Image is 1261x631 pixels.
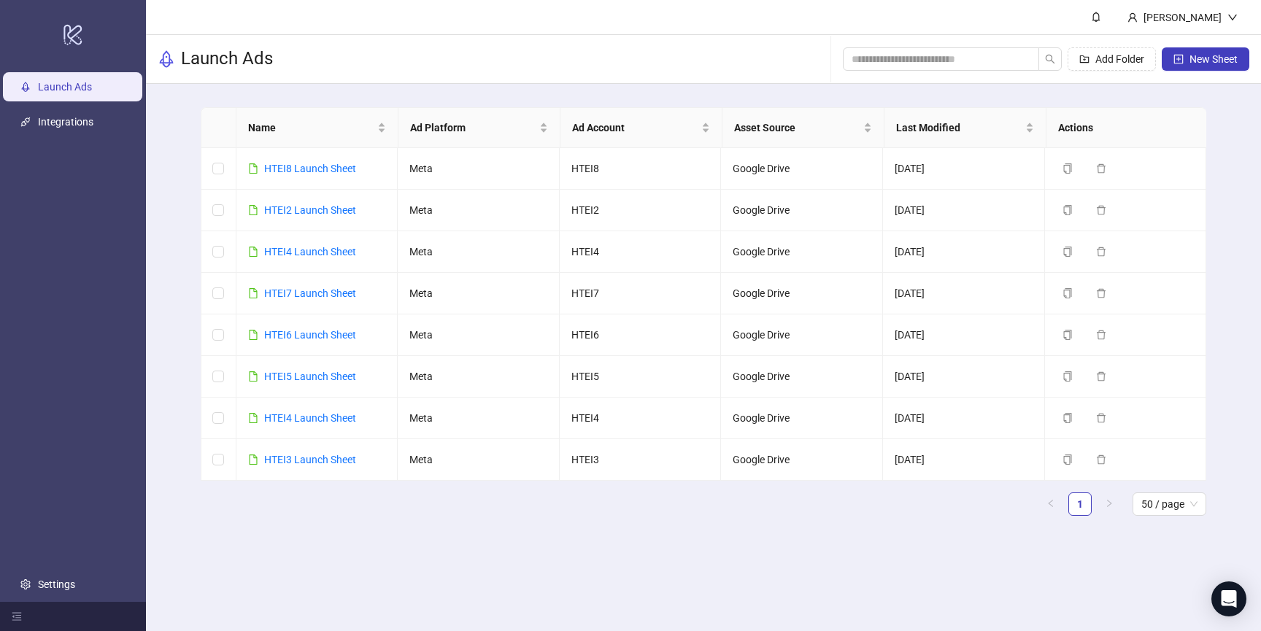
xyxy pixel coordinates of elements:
span: Asset Source [734,120,860,136]
span: folder-add [1079,54,1090,64]
span: copy [1063,371,1073,382]
td: Google Drive [721,231,883,273]
a: HTEI4 Launch Sheet [264,246,356,258]
td: [DATE] [883,314,1045,356]
td: Meta [398,398,560,439]
td: Meta [398,314,560,356]
span: copy [1063,205,1073,215]
span: copy [1063,454,1073,465]
th: Name [236,108,398,148]
td: Google Drive [721,190,883,231]
span: delete [1096,163,1106,174]
td: HTEI3 [560,439,722,481]
div: Open Intercom Messenger [1211,581,1246,616]
span: file [248,247,258,257]
td: HTEI4 [560,398,722,439]
span: Ad Platform [410,120,536,136]
th: Ad Platform [398,108,560,148]
td: [DATE] [883,231,1045,273]
li: Next Page [1098,492,1121,516]
td: Google Drive [721,398,883,439]
span: Last Modified [896,120,1022,136]
span: file [248,413,258,423]
span: delete [1096,330,1106,340]
span: menu-fold [12,611,22,622]
td: Google Drive [721,356,883,398]
span: delete [1096,247,1106,257]
a: HTEI8 Launch Sheet [264,163,356,174]
a: HTEI5 Launch Sheet [264,371,356,382]
a: HTEI3 Launch Sheet [264,454,356,465]
span: Name [248,120,374,136]
span: New Sheet [1189,53,1238,65]
td: [DATE] [883,273,1045,314]
a: Integrations [38,116,93,128]
button: right [1098,492,1121,516]
td: Meta [398,439,560,481]
span: copy [1063,330,1073,340]
th: Asset Source [722,108,884,148]
span: 50 / page [1141,493,1198,515]
a: HTEI2 Launch Sheet [264,204,356,216]
td: [DATE] [883,190,1045,231]
h3: Launch Ads [181,47,273,71]
td: HTEI7 [560,273,722,314]
span: Ad Account [572,120,698,136]
td: Google Drive [721,314,883,356]
td: Google Drive [721,439,883,481]
span: user [1127,12,1138,23]
td: Google Drive [721,273,883,314]
span: rocket [158,50,175,68]
a: HTEI4 Launch Sheet [264,412,356,424]
div: Page Size [1133,492,1206,516]
span: bell [1091,12,1101,22]
span: Add Folder [1095,53,1144,65]
span: copy [1063,413,1073,423]
span: right [1105,499,1114,508]
span: file [248,163,258,174]
span: file [248,454,258,465]
span: delete [1096,454,1106,465]
td: [DATE] [883,148,1045,190]
span: file [248,371,258,382]
td: HTEI6 [560,314,722,356]
td: Google Drive [721,148,883,190]
span: plus-square [1173,54,1184,64]
td: HTEI2 [560,190,722,231]
li: 1 [1068,492,1092,516]
span: delete [1096,205,1106,215]
span: delete [1096,371,1106,382]
button: New Sheet [1162,47,1249,71]
div: [PERSON_NAME] [1138,9,1227,26]
td: Meta [398,190,560,231]
span: left [1046,499,1055,508]
td: HTEI5 [560,356,722,398]
th: Ad Account [560,108,722,148]
th: Last Modified [884,108,1046,148]
a: HTEI6 Launch Sheet [264,329,356,341]
span: copy [1063,163,1073,174]
button: left [1039,492,1063,516]
span: copy [1063,247,1073,257]
span: down [1227,12,1238,23]
span: search [1045,54,1055,64]
button: Add Folder [1068,47,1156,71]
td: Meta [398,231,560,273]
a: HTEI7 Launch Sheet [264,287,356,299]
th: Actions [1046,108,1208,148]
li: Previous Page [1039,492,1063,516]
td: Meta [398,148,560,190]
a: 1 [1069,493,1091,515]
td: [DATE] [883,356,1045,398]
span: file [248,288,258,298]
td: Meta [398,356,560,398]
td: HTEI8 [560,148,722,190]
span: copy [1063,288,1073,298]
a: Launch Ads [38,81,92,93]
td: [DATE] [883,398,1045,439]
td: Meta [398,273,560,314]
span: file [248,330,258,340]
span: delete [1096,413,1106,423]
td: HTEI4 [560,231,722,273]
td: [DATE] [883,439,1045,481]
